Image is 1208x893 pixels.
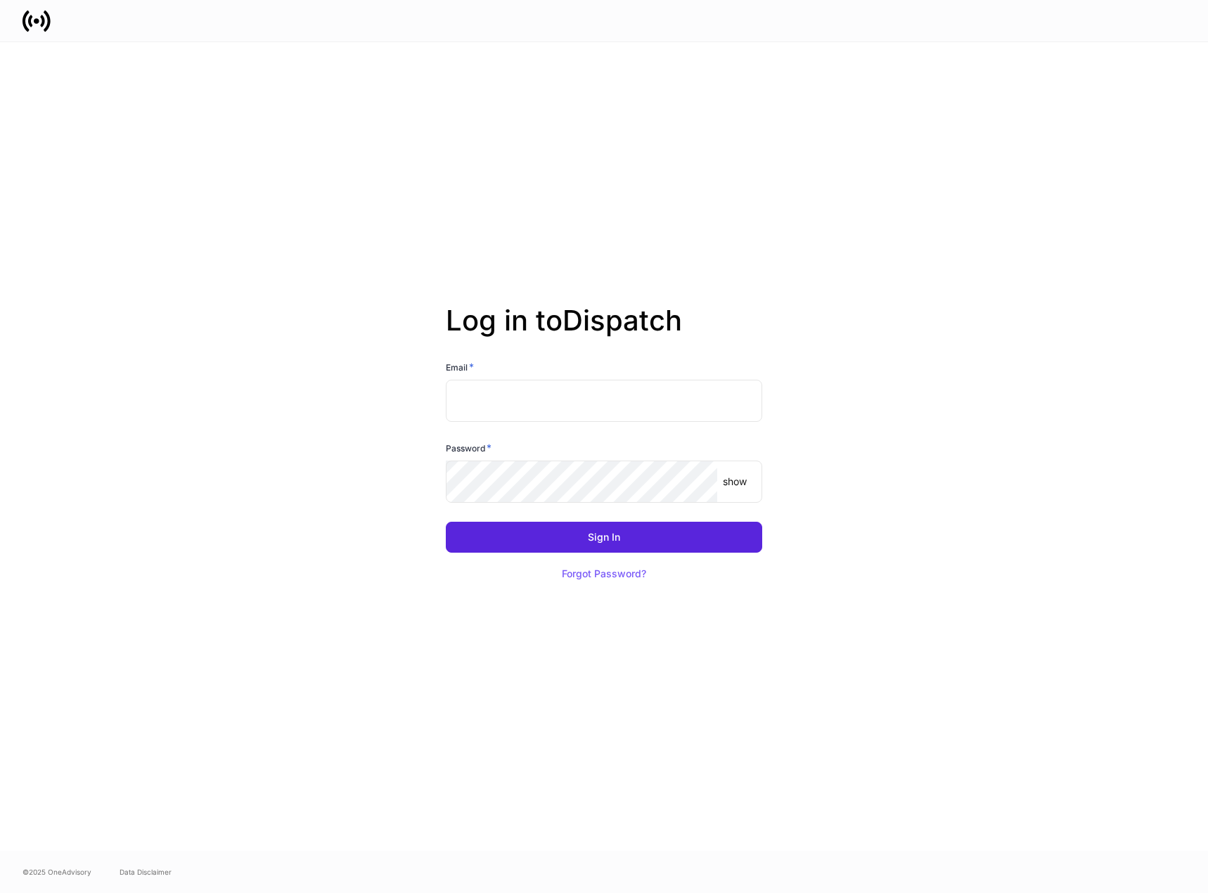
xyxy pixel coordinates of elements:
div: Forgot Password? [562,569,646,579]
button: Forgot Password? [544,558,664,589]
div: Sign In [588,532,620,542]
h2: Log in to Dispatch [446,304,762,360]
h6: Email [446,360,474,374]
span: © 2025 OneAdvisory [23,866,91,878]
h6: Password [446,441,491,455]
p: show [723,475,747,489]
a: Data Disclaimer [120,866,172,878]
button: Sign In [446,522,762,553]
